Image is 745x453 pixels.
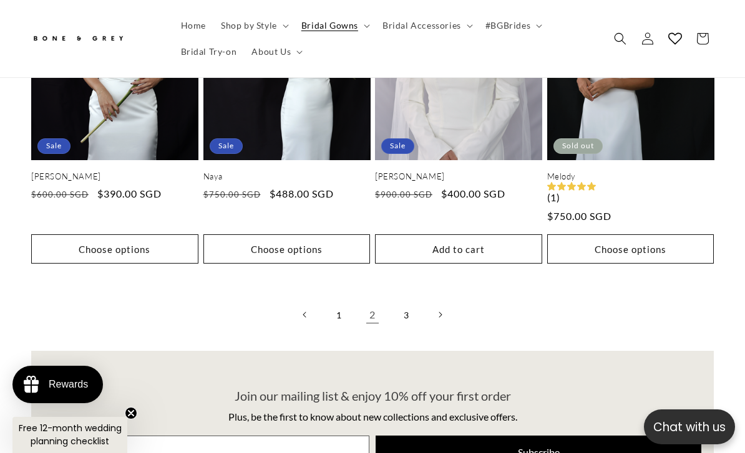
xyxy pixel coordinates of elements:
[382,20,461,31] span: Bridal Accessories
[173,39,245,65] a: Bridal Try-on
[375,171,542,182] a: [PERSON_NAME]
[294,12,375,39] summary: Bridal Gowns
[547,234,714,264] button: Choose options
[181,46,237,57] span: Bridal Try-on
[291,301,319,328] a: Previous page
[478,12,547,39] summary: #BGBrides
[547,171,714,182] a: Melody
[485,20,530,31] span: #BGBrides
[12,417,127,453] div: Free 12-month wedding planning checklistClose teaser
[426,301,454,328] a: Next page
[644,418,735,436] p: Chat with us
[244,39,308,65] summary: About Us
[359,301,386,328] a: Page 2
[31,301,714,328] nav: Pagination
[31,171,198,182] a: [PERSON_NAME]
[301,20,358,31] span: Bridal Gowns
[31,234,198,264] button: Choose options
[235,388,511,403] span: Join our mailing list & enjoy 10% off your first order
[203,234,371,264] button: Choose options
[221,20,277,31] span: Shop by Style
[31,29,125,49] img: Bone and Grey Bridal
[213,12,294,39] summary: Shop by Style
[251,46,291,57] span: About Us
[203,171,371,182] a: Naya
[27,24,161,54] a: Bone and Grey Bridal
[181,20,206,31] span: Home
[49,379,88,390] div: Rewards
[644,409,735,444] button: Open chatbox
[392,301,420,328] a: Page 3
[125,407,137,419] button: Close teaser
[19,422,122,447] span: Free 12-month wedding planning checklist
[325,301,353,328] a: Page 1
[606,25,634,52] summary: Search
[375,234,542,264] button: Add to cart
[228,411,517,422] span: Plus, be the first to know about new collections and exclusive offers.
[375,12,478,39] summary: Bridal Accessories
[173,12,213,39] a: Home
